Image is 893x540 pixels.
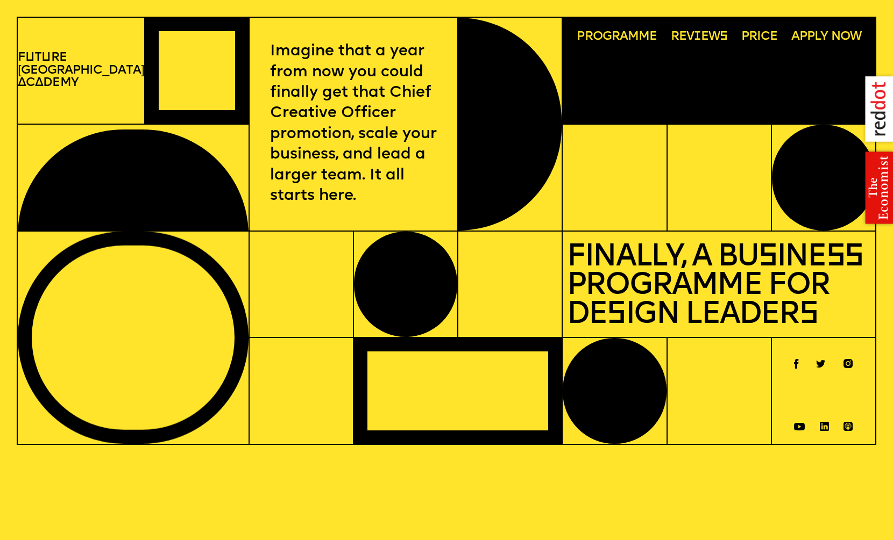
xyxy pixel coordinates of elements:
[18,52,144,90] a: Future[GEOGRAPHIC_DATA]Academy
[18,52,144,90] p: F t re [GEOGRAPHIC_DATA] c demy
[741,31,777,44] span: Price
[41,52,51,64] span: u
[855,67,893,152] img: reddot
[18,77,26,89] span: A
[844,355,853,364] a: Instagram
[577,31,657,44] span: Programme
[791,31,861,44] span: Apply now
[844,417,853,427] a: Spotify
[694,31,700,43] span: i
[794,417,805,426] a: Youtube
[567,239,871,329] p: Finally, a Business Programme for Design Leaders
[816,355,826,362] a: Twitter
[855,146,893,230] img: the economist
[270,41,437,206] p: Imagine that a year from now you could finally get that Chief Creative Officer promotion, scale y...
[671,31,727,44] span: Rev ews
[25,52,34,64] span: u
[820,417,830,427] a: Linkedin
[35,77,43,89] span: a
[794,355,799,364] a: Facebook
